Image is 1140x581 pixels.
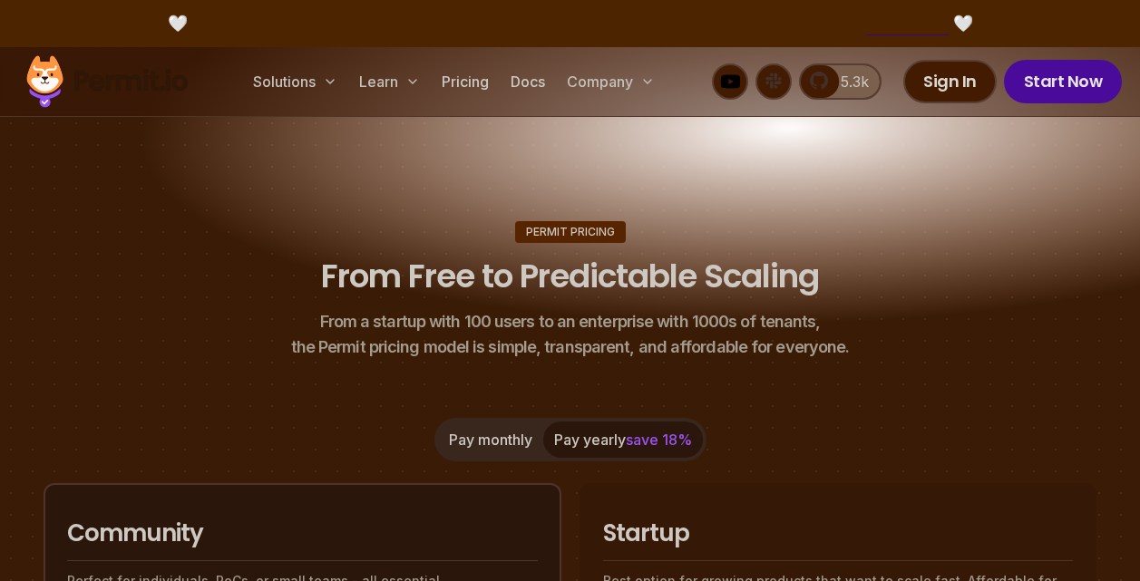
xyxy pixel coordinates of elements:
a: Try it here [867,12,949,35]
a: Pricing [434,63,496,100]
a: Docs [503,63,552,100]
a: Start Now [1004,60,1123,103]
h2: Startup [603,518,1074,550]
a: 5.3k [799,63,882,100]
h1: From Free to Predictable Scaling [321,254,819,299]
div: Permit Pricing [515,221,626,243]
h2: Community [67,518,538,550]
p: the Permit pricing model is simple, transparent, and affordable for everyone. [291,309,850,360]
span: 5.3k [830,71,869,92]
span: [DOMAIN_NAME] - Permit's New Platform for Enterprise-Grade AI Agent Security | [192,12,949,35]
div: 🤍 🤍 [44,11,1096,36]
button: Learn [352,63,427,100]
button: Pay monthly [438,421,543,458]
a: Sign In [903,60,997,103]
button: Solutions [246,63,345,100]
button: Company [560,63,662,100]
span: From a startup with 100 users to an enterprise with 1000s of tenants, [291,309,850,334]
img: Permit logo [18,51,196,112]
